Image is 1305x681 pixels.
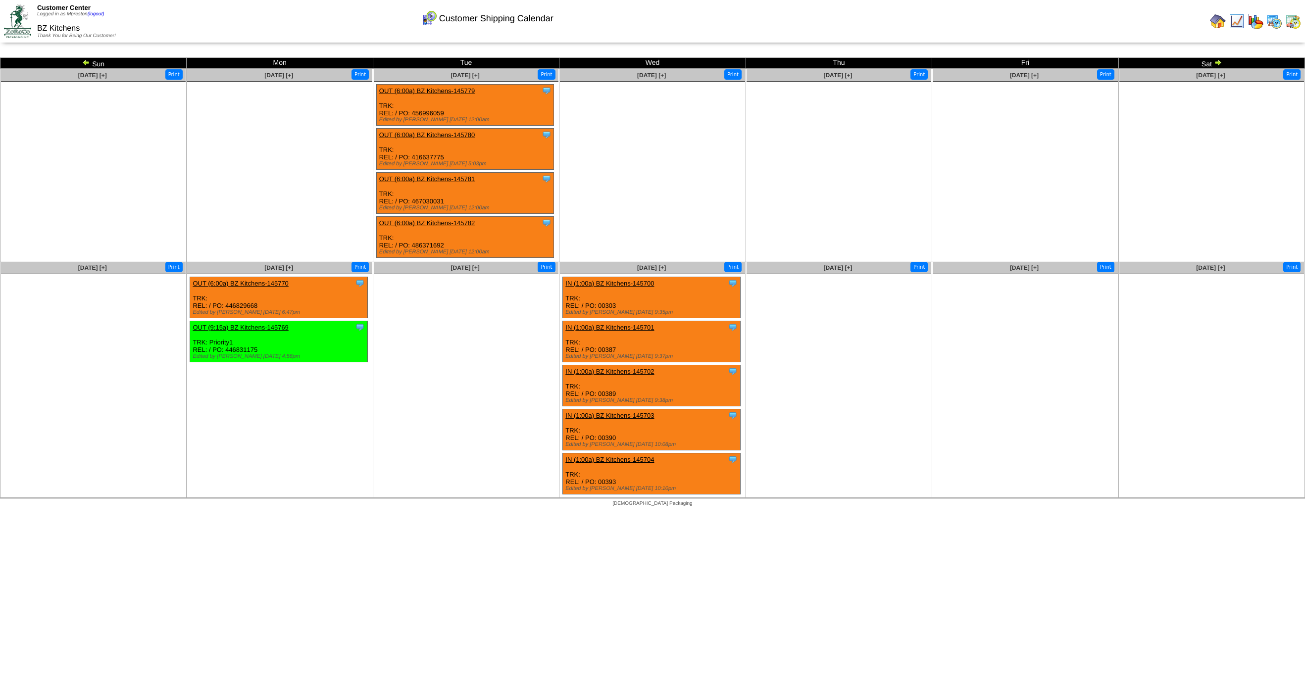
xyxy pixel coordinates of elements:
[542,130,552,140] img: Tooltip
[37,33,116,39] span: Thank You for Being Our Customer!
[165,262,183,272] button: Print
[187,58,373,69] td: Mon
[190,277,367,318] div: TRK: REL: / PO: 446829668
[565,441,740,447] div: Edited by [PERSON_NAME] [DATE] 10:08pm
[193,309,367,315] div: Edited by [PERSON_NAME] [DATE] 6:47pm
[563,365,740,406] div: TRK: REL: / PO: 00389
[637,72,666,79] a: [DATE] [+]
[728,366,738,376] img: Tooltip
[932,58,1118,69] td: Fri
[4,4,31,38] img: ZoRoCo_Logo(Green%26Foil)%20jpg.webp
[37,4,91,11] span: Customer Center
[728,278,738,288] img: Tooltip
[451,72,480,79] span: [DATE] [+]
[264,264,293,271] a: [DATE] [+]
[165,69,183,80] button: Print
[78,264,107,271] span: [DATE] [+]
[82,58,90,66] img: arrowleft.gif
[379,161,553,167] div: Edited by [PERSON_NAME] [DATE] 5:03pm
[565,280,654,287] a: IN (1:00a) BZ Kitchens-145700
[1229,13,1245,29] img: line_graph.gif
[724,262,742,272] button: Print
[1248,13,1263,29] img: graph.gif
[1097,262,1114,272] button: Print
[823,264,852,271] a: [DATE] [+]
[746,58,932,69] td: Thu
[355,322,365,332] img: Tooltip
[379,87,475,95] a: OUT (6:00a) BZ Kitchens-145779
[1118,58,1305,69] td: Sat
[1283,69,1301,80] button: Print
[563,409,740,450] div: TRK: REL: / PO: 00390
[1214,58,1222,66] img: arrowright.gif
[376,85,553,126] div: TRK: REL: / PO: 456996059
[78,72,107,79] a: [DATE] [+]
[0,58,187,69] td: Sun
[439,13,553,24] span: Customer Shipping Calendar
[542,86,552,96] img: Tooltip
[37,24,80,33] span: BZ Kitchens
[351,69,369,80] button: Print
[1210,13,1226,29] img: home.gif
[379,175,475,183] a: OUT (6:00a) BZ Kitchens-145781
[563,453,740,494] div: TRK: REL: / PO: 00393
[563,321,740,362] div: TRK: REL: / PO: 00387
[612,501,692,506] span: [DEMOGRAPHIC_DATA] Packaging
[379,205,553,211] div: Edited by [PERSON_NAME] [DATE] 12:00am
[637,264,666,271] a: [DATE] [+]
[1010,264,1039,271] a: [DATE] [+]
[559,58,746,69] td: Wed
[728,454,738,464] img: Tooltip
[538,262,555,272] button: Print
[542,174,552,184] img: Tooltip
[379,117,553,123] div: Edited by [PERSON_NAME] [DATE] 12:00am
[355,278,365,288] img: Tooltip
[264,72,293,79] a: [DATE] [+]
[910,69,928,80] button: Print
[351,262,369,272] button: Print
[1010,72,1039,79] a: [DATE] [+]
[565,368,654,375] a: IN (1:00a) BZ Kitchens-145702
[565,309,740,315] div: Edited by [PERSON_NAME] [DATE] 9:35pm
[379,249,553,255] div: Edited by [PERSON_NAME] [DATE] 12:00am
[563,277,740,318] div: TRK: REL: / PO: 00303
[373,58,559,69] td: Tue
[451,264,480,271] a: [DATE] [+]
[379,131,475,139] a: OUT (6:00a) BZ Kitchens-145780
[823,72,852,79] a: [DATE] [+]
[193,324,288,331] a: OUT (9:15a) BZ Kitchens-145769
[190,321,367,362] div: TRK: Priority1 REL: / PO: 446831175
[724,69,742,80] button: Print
[565,456,654,463] a: IN (1:00a) BZ Kitchens-145704
[1097,69,1114,80] button: Print
[376,129,553,170] div: TRK: REL: / PO: 416637775
[1196,72,1225,79] a: [DATE] [+]
[565,324,654,331] a: IN (1:00a) BZ Kitchens-145701
[376,173,553,214] div: TRK: REL: / PO: 467030031
[379,219,475,227] a: OUT (6:00a) BZ Kitchens-145782
[728,322,738,332] img: Tooltip
[1266,13,1282,29] img: calendarprod.gif
[542,218,552,228] img: Tooltip
[1285,13,1301,29] img: calendarinout.gif
[565,353,740,359] div: Edited by [PERSON_NAME] [DATE] 9:37pm
[538,69,555,80] button: Print
[1196,264,1225,271] span: [DATE] [+]
[421,10,437,26] img: calendarcustomer.gif
[37,11,104,17] span: Logged in as Mpreston
[193,280,288,287] a: OUT (6:00a) BZ Kitchens-145770
[565,486,740,491] div: Edited by [PERSON_NAME] [DATE] 10:10pm
[565,397,740,403] div: Edited by [PERSON_NAME] [DATE] 9:38pm
[565,412,654,419] a: IN (1:00a) BZ Kitchens-145703
[376,217,553,258] div: TRK: REL: / PO: 486371692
